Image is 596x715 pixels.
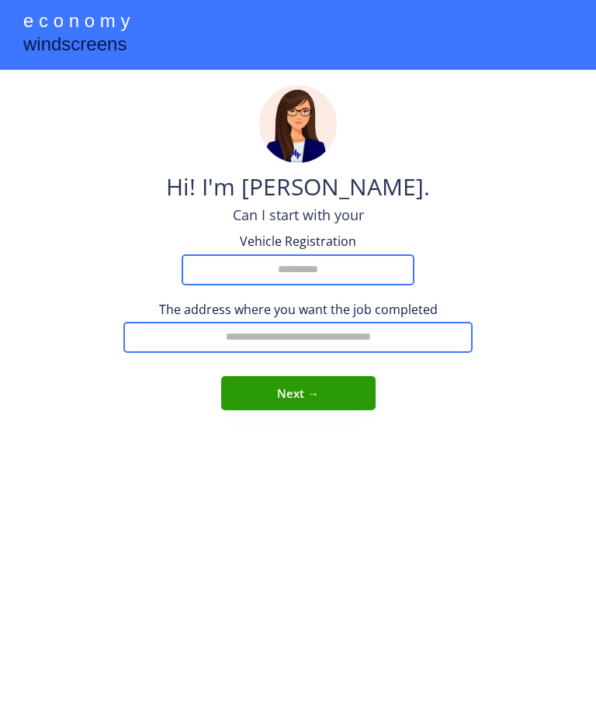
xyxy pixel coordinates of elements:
[23,8,130,37] div: e c o n o m y
[259,85,337,163] img: madeline.png
[166,171,430,206] div: Hi! I'm [PERSON_NAME].
[23,31,126,61] div: windscreens
[221,376,376,410] button: Next →
[123,301,473,318] div: The address where you want the job completed
[233,206,364,225] div: Can I start with your
[220,233,376,250] div: Vehicle Registration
